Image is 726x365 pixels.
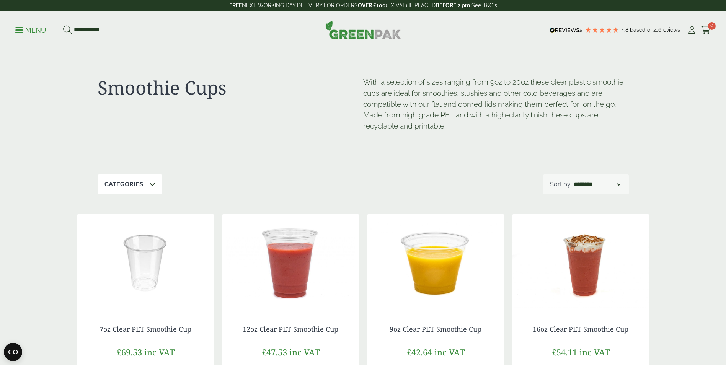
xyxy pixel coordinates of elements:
img: 7oz Clear PET Smoothie Cup[13142] [77,214,214,310]
img: 12oz PET Smoothie Cup with Raspberry Smoothie no lid [222,214,359,310]
img: 16oz PET Smoothie Cup with Strawberry Milkshake and cream [512,214,649,310]
a: 16oz Clear PET Smoothie Cup [533,324,628,334]
img: GreenPak Supplies [325,21,401,39]
span: £69.53 [117,346,142,358]
p: Categories [104,180,143,189]
span: 0 [708,22,716,30]
span: reviews [661,27,680,33]
span: 216 [653,27,661,33]
a: 0 [701,24,711,36]
h1: Smoothie Cups [98,77,363,99]
select: Shop order [572,180,622,189]
span: 4.8 [621,27,630,33]
span: inc VAT [434,346,465,358]
a: 7oz Clear PET Smoothie Cup [100,324,191,334]
button: Open CMP widget [4,343,22,361]
img: 9oz pet clear smoothie cup [367,214,504,310]
a: See T&C's [471,2,497,8]
i: My Account [687,26,697,34]
a: 9oz Clear PET Smoothie Cup [390,324,481,334]
div: 4.79 Stars [585,26,619,33]
img: REVIEWS.io [550,28,583,33]
p: With a selection of sizes ranging from 9oz to 20oz these clear plastic smoothie cups are ideal fo... [363,77,629,132]
i: Cart [701,26,711,34]
a: Menu [15,26,46,33]
strong: BEFORE 2 pm [436,2,470,8]
p: Menu [15,26,46,35]
strong: FREE [229,2,242,8]
strong: OVER £100 [358,2,386,8]
a: 12oz Clear PET Smoothie Cup [243,324,338,334]
p: Sort by [550,180,571,189]
span: £47.53 [262,346,287,358]
span: £42.64 [407,346,432,358]
span: inc VAT [144,346,175,358]
span: inc VAT [579,346,610,358]
span: Based on [630,27,653,33]
span: £54.11 [552,346,577,358]
span: inc VAT [289,346,320,358]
